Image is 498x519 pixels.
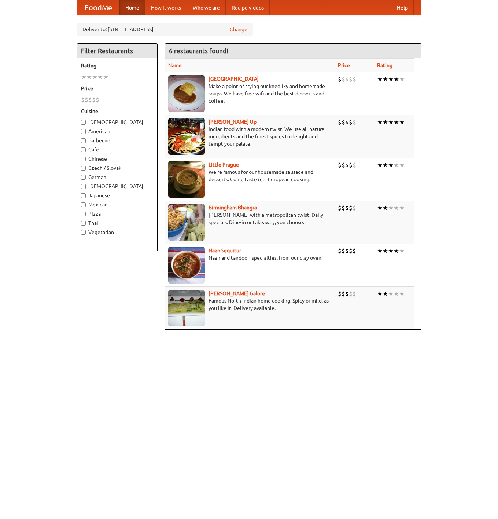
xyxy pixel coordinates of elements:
a: Naan Sequitur [209,248,241,253]
a: Little Prague [209,162,239,168]
li: $ [353,290,356,298]
li: ★ [383,118,388,126]
li: ★ [383,75,388,83]
a: [GEOGRAPHIC_DATA] [209,76,259,82]
li: $ [353,204,356,212]
li: $ [85,96,88,104]
li: $ [345,161,349,169]
h5: Cuisine [81,107,154,115]
a: Rating [377,62,392,68]
label: Pizza [81,210,154,218]
p: Naan and tandoori specialties, from our clay oven. [168,254,332,262]
li: $ [338,204,342,212]
a: Price [338,62,350,68]
label: Chinese [81,155,154,162]
h5: Rating [81,62,154,69]
input: Pizza [81,212,86,216]
li: ★ [383,204,388,212]
li: ★ [383,290,388,298]
li: ★ [394,290,399,298]
a: Home [119,0,145,15]
li: ★ [103,73,108,81]
label: Cafe [81,146,154,153]
li: $ [345,290,349,298]
input: Japanese [81,193,86,198]
li: ★ [383,161,388,169]
li: $ [338,161,342,169]
h4: Filter Restaurants [77,44,157,58]
li: ★ [399,290,405,298]
li: ★ [377,247,383,255]
li: $ [92,96,96,104]
label: Vegetarian [81,229,154,236]
a: Name [168,62,182,68]
label: Thai [81,219,154,227]
li: $ [342,118,345,126]
li: $ [338,75,342,83]
a: Birmingham Bhangra [209,205,257,211]
h5: Price [81,85,154,92]
a: [PERSON_NAME] Up [209,119,257,125]
li: $ [96,96,99,104]
li: ★ [394,118,399,126]
b: [PERSON_NAME] Galore [209,290,265,296]
li: ★ [399,161,405,169]
li: ★ [394,204,399,212]
p: Make a point of trying our knedlíky and homemade soups. We have free wifi and the best desserts a... [168,83,332,105]
li: $ [349,75,353,83]
li: $ [349,204,353,212]
li: ★ [377,161,383,169]
img: currygalore.jpg [168,290,205,326]
li: $ [342,204,345,212]
input: Cafe [81,147,86,152]
img: curryup.jpg [168,118,205,155]
li: ★ [377,118,383,126]
li: ★ [377,75,383,83]
input: [DEMOGRAPHIC_DATA] [81,120,86,125]
a: Who we are [187,0,226,15]
li: ★ [388,204,394,212]
label: Mexican [81,201,154,208]
input: Mexican [81,202,86,207]
li: $ [81,96,85,104]
p: Indian food with a modern twist. We use all-natural ingredients and the finest spices to delight ... [168,125,332,147]
p: Famous North Indian home cooking. Spicy or mild, as you like it. Delivery available. [168,297,332,312]
li: ★ [388,247,394,255]
img: czechpoint.jpg [168,75,205,112]
input: Barbecue [81,138,86,143]
li: $ [349,118,353,126]
label: [DEMOGRAPHIC_DATA] [81,118,154,126]
li: ★ [394,247,399,255]
img: bhangra.jpg [168,204,205,241]
li: ★ [394,75,399,83]
li: $ [345,75,349,83]
li: $ [353,247,356,255]
li: ★ [97,73,103,81]
li: $ [353,118,356,126]
li: $ [349,247,353,255]
a: Help [391,0,414,15]
a: Recipe videos [226,0,270,15]
li: $ [342,161,345,169]
p: [PERSON_NAME] with a metropolitan twist. Daily specials. Dine-in or takeaway, you choose. [168,211,332,226]
li: $ [345,204,349,212]
img: littleprague.jpg [168,161,205,198]
li: $ [342,75,345,83]
label: [DEMOGRAPHIC_DATA] [81,183,154,190]
li: $ [353,75,356,83]
a: How it works [145,0,187,15]
li: ★ [92,73,97,81]
li: $ [349,161,353,169]
div: Deliver to: [STREET_ADDRESS] [77,23,253,36]
li: $ [353,161,356,169]
li: $ [338,290,342,298]
a: Change [230,26,247,33]
li: $ [345,247,349,255]
input: American [81,129,86,134]
img: naansequitur.jpg [168,247,205,284]
input: Chinese [81,157,86,161]
li: ★ [388,75,394,83]
li: ★ [399,247,405,255]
